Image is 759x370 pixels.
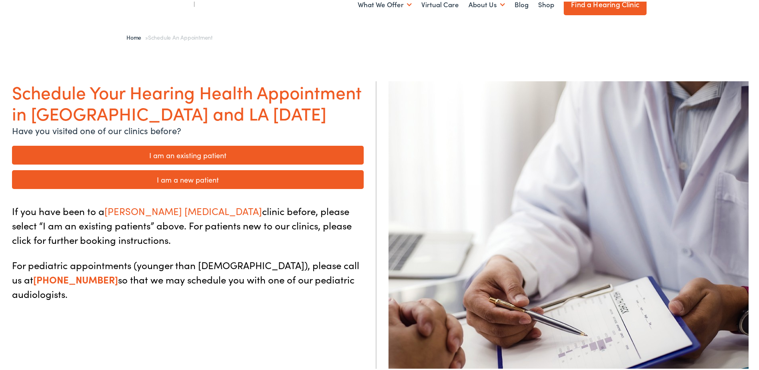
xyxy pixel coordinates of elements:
[12,144,364,163] a: I am an existing patient
[126,32,212,40] span: »
[12,256,364,300] p: For pediatric appointments (younger than [DEMOGRAPHIC_DATA]), please call us at so that we may sc...
[148,32,212,40] span: Schedule an Appointment
[104,203,262,216] span: [PERSON_NAME] [MEDICAL_DATA]
[12,122,364,135] p: Have you visited one of our clinics before?
[33,271,118,284] a: [PHONE_NUMBER]
[126,32,145,40] a: Home
[12,80,364,122] h1: Schedule Your Hearing Health Appointment in [GEOGRAPHIC_DATA] and LA [DATE]
[12,202,364,245] p: If you have been to a clinic before, please select “I am an existing patients” above. For patient...
[12,169,364,187] a: I am a new patient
